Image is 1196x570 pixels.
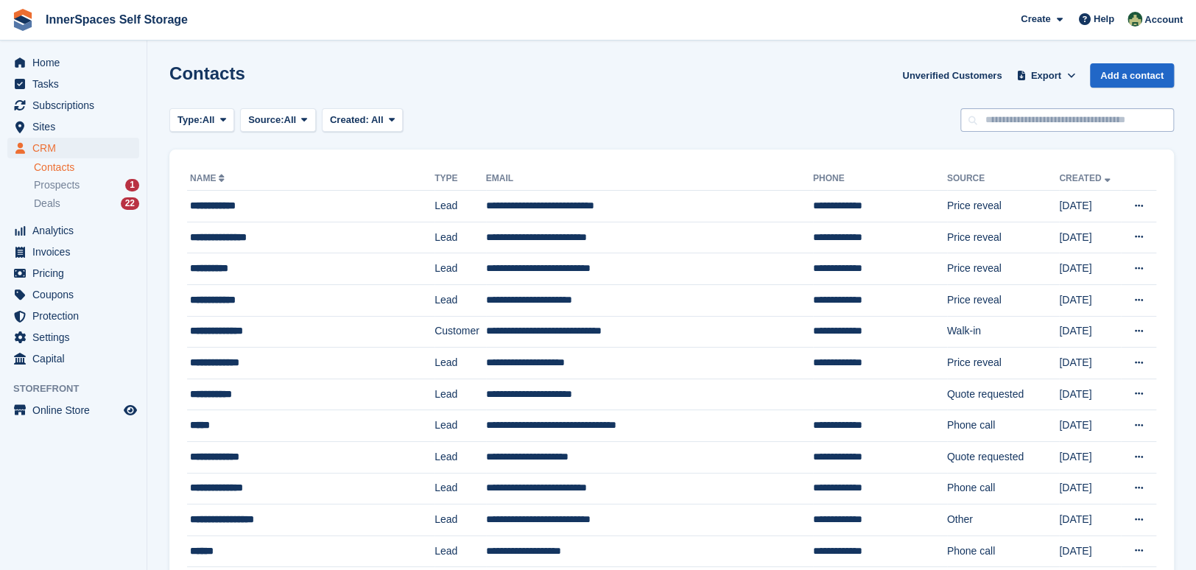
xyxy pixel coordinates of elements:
span: Pricing [32,263,121,284]
th: Source [947,167,1060,191]
span: Created: [330,114,369,125]
a: menu [7,138,139,158]
td: [DATE] [1059,191,1121,222]
span: All [371,114,384,125]
td: [DATE] [1059,410,1121,442]
td: Lead [435,441,486,473]
a: Deals 22 [34,196,139,211]
a: menu [7,116,139,137]
a: menu [7,52,139,73]
span: Source: [248,113,284,127]
td: Price reveal [947,191,1060,222]
span: Prospects [34,178,80,192]
th: Phone [813,167,947,191]
td: [DATE] [1059,348,1121,379]
td: Lead [435,253,486,285]
td: Lead [435,222,486,253]
a: menu [7,348,139,369]
span: Analytics [32,220,121,241]
button: Export [1013,63,1078,88]
td: Phone call [947,535,1060,567]
button: Type: All [169,108,234,133]
div: 22 [121,197,139,210]
a: Preview store [122,401,139,419]
a: menu [7,306,139,326]
td: Price reveal [947,348,1060,379]
td: Other [947,504,1060,536]
div: 1 [125,179,139,191]
a: Name [190,173,228,183]
td: Price reveal [947,253,1060,285]
img: Paula Amey [1128,12,1142,27]
span: Deals [34,197,60,211]
td: [DATE] [1059,316,1121,348]
span: Account [1144,13,1183,27]
td: Phone call [947,410,1060,442]
td: [DATE] [1059,253,1121,285]
span: CRM [32,138,121,158]
td: Lead [435,473,486,504]
span: Create [1021,12,1050,27]
td: [DATE] [1059,535,1121,567]
td: Lead [435,191,486,222]
td: Quote requested [947,379,1060,410]
a: Contacts [34,161,139,175]
td: [DATE] [1059,284,1121,316]
span: Settings [32,327,121,348]
a: InnerSpaces Self Storage [40,7,194,32]
span: All [284,113,297,127]
td: [DATE] [1059,504,1121,536]
td: Customer [435,316,486,348]
th: Email [486,167,813,191]
td: Walk-in [947,316,1060,348]
button: Source: All [240,108,316,133]
td: Lead [435,504,486,536]
td: Lead [435,535,486,567]
a: Created [1059,173,1113,183]
a: menu [7,327,139,348]
td: [DATE] [1059,379,1121,410]
a: menu [7,220,139,241]
img: stora-icon-8386f47178a22dfd0bd8f6a31ec36ba5ce8667c1dd55bd0f319d3a0aa187defe.svg [12,9,34,31]
span: Help [1094,12,1114,27]
a: menu [7,263,139,284]
a: menu [7,242,139,262]
a: Unverified Customers [896,63,1007,88]
span: Type: [177,113,203,127]
a: Add a contact [1090,63,1174,88]
td: Price reveal [947,284,1060,316]
td: [DATE] [1059,222,1121,253]
span: Tasks [32,74,121,94]
td: [DATE] [1059,473,1121,504]
td: Lead [435,348,486,379]
span: Invoices [32,242,121,262]
button: Created: All [322,108,403,133]
span: Storefront [13,381,147,396]
th: Type [435,167,486,191]
span: Sites [32,116,121,137]
td: Phone call [947,473,1060,504]
td: Quote requested [947,441,1060,473]
a: menu [7,284,139,305]
span: Subscriptions [32,95,121,116]
span: Home [32,52,121,73]
td: Price reveal [947,222,1060,253]
span: Protection [32,306,121,326]
span: Capital [32,348,121,369]
a: menu [7,74,139,94]
a: menu [7,95,139,116]
a: Prospects 1 [34,177,139,193]
span: Export [1031,68,1061,83]
a: menu [7,400,139,421]
td: Lead [435,284,486,316]
span: All [203,113,215,127]
span: Online Store [32,400,121,421]
h1: Contacts [169,63,245,83]
td: Lead [435,379,486,410]
td: [DATE] [1059,441,1121,473]
td: Lead [435,410,486,442]
span: Coupons [32,284,121,305]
